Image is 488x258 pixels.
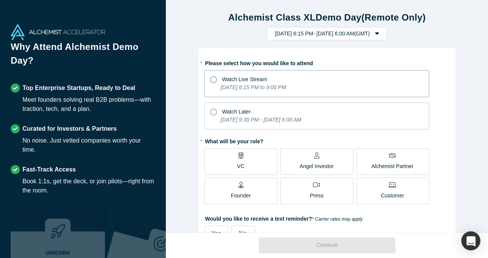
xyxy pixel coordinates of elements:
strong: Top Enterprise Startups, Ready to Deal [22,85,135,91]
span: No [239,230,247,237]
strong: Alchemist Class XL Demo Day (Remote Only) [228,12,425,22]
p: VC [237,162,244,170]
label: Would you like to receive a text reminder? [204,212,450,223]
p: Founder [231,192,251,200]
em: * Carrier rates may apply [312,216,363,222]
label: What will be your role? [204,135,450,146]
label: Please select how you would like to attend [204,57,450,67]
i: [DATE] 6:15 PM to 9:00 PM [221,84,286,90]
strong: Fast-Track Access [22,166,76,173]
div: Book 1:1s, get the deck, or join pilots—right from the room. [22,177,155,195]
button: [DATE] 6:15 PM- [DATE] 6:00 AM(GMT) [267,27,387,40]
span: Watch Later [222,109,251,115]
p: Angel Investor [300,162,334,170]
span: Yes [211,230,221,237]
div: No noise. Just vetted companies worth your time. [22,136,155,154]
button: Continue [259,237,395,253]
h1: Why Attend Alchemist Demo Day? [11,40,155,73]
span: Watch Live Stream [222,76,267,82]
p: Press [310,192,324,200]
strong: Curated for Investors & Partners [22,125,117,132]
div: Meet founders solving real B2B problems—with traction, tech, and a plan. [22,95,155,114]
img: Alchemist Accelerator Logo [11,24,105,40]
i: [DATE] 9:30 PM - [DATE] 6:00 AM [221,117,302,123]
p: Alchemist Partner [371,162,413,170]
p: Customer [381,192,404,200]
